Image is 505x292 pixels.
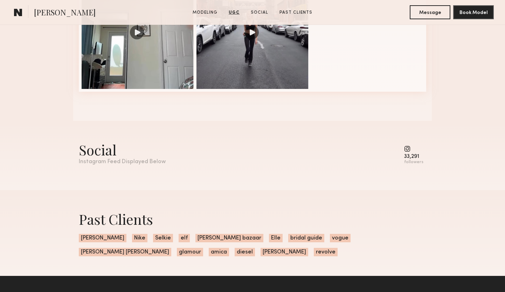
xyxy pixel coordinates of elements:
[404,160,423,165] div: followers
[79,210,426,228] div: Past Clients
[453,9,494,15] a: Book Model
[277,9,315,16] a: Past Clients
[248,9,271,16] a: Social
[195,234,263,242] span: [PERSON_NAME] bazaar
[79,140,166,159] div: Social
[235,248,255,256] span: diesel
[314,248,338,256] span: revolve
[153,234,173,242] span: Selkie
[261,248,308,256] span: [PERSON_NAME]
[404,154,423,159] div: 33,291
[34,7,96,19] span: [PERSON_NAME]
[453,5,494,19] button: Book Model
[79,159,166,165] div: Instagram Feed Displayed Below
[288,234,324,242] span: bridal guide
[190,9,220,16] a: Modeling
[269,234,283,242] span: Elle
[209,248,229,256] span: amica
[132,234,147,242] span: Nike
[79,234,126,242] span: [PERSON_NAME]
[177,248,203,256] span: glamour
[179,234,190,242] span: elf
[79,248,171,256] span: [PERSON_NAME] [PERSON_NAME]
[330,234,351,242] span: vogue
[226,9,242,16] a: UGC
[410,5,450,19] button: Message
